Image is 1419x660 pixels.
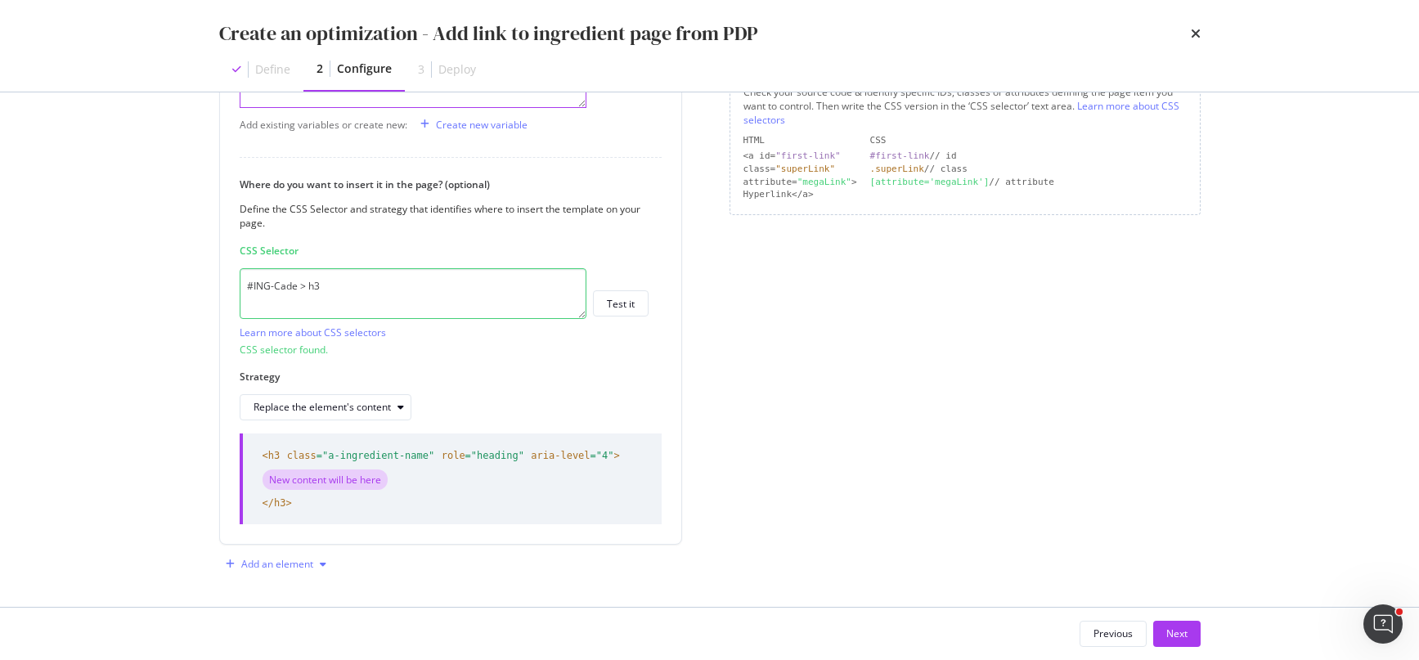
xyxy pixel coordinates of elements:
[240,177,649,191] label: Where do you want to insert it in the page? (optional)
[1191,20,1201,47] div: times
[240,370,649,384] label: Strategy
[591,450,614,461] span: =" 4 "
[240,118,407,132] div: Add existing variables or create new:
[531,450,590,461] span: aria-level
[775,150,840,161] div: "first-link"
[870,177,990,187] div: [attribute='megaLink']
[240,343,649,357] div: CSS selector found.
[743,163,857,176] div: class=
[414,111,528,137] button: Create new variable
[465,450,524,461] span: =" heading "
[1363,604,1403,644] iframe: Intercom live chat
[418,61,424,78] div: 3
[743,134,857,147] div: HTML
[743,85,1187,127] div: Check your source code & identify specific IDs, classes or attributes defining the page item you ...
[263,469,388,490] div: New content will be here
[219,551,333,577] button: Add an element
[607,297,635,311] div: Test it
[240,202,649,230] div: Define the CSS Selector and strategy that identifies where to insert the template on your page.
[317,61,323,77] div: 2
[1080,621,1147,647] button: Previous
[1153,621,1201,647] button: Next
[775,164,835,174] div: "superLink"
[219,20,758,47] div: Create an optimization - Add link to ingredient page from PDP
[438,61,476,78] div: Deploy
[436,118,528,132] div: Create new variable
[287,450,317,461] span: class
[743,99,1179,127] a: Learn more about CSS selectors
[870,150,1187,163] div: // id
[870,176,1187,189] div: // attribute
[870,163,1187,176] div: // class
[1166,626,1188,640] div: Next
[870,164,924,174] div: .superLink
[254,402,391,412] div: Replace the element's content
[870,134,1187,147] div: CSS
[240,268,586,319] textarea: #ING-Cade > h3
[743,188,857,201] div: Hyperlink</a>
[743,176,857,189] div: attribute= >
[240,394,411,420] button: Replace the element's content
[263,496,620,510] span: </h3>
[442,450,465,461] span: role
[797,177,851,187] div: "megaLink"
[241,559,313,569] div: Add an element
[613,450,619,461] span: >
[255,61,290,78] div: Define
[1093,626,1133,640] div: Previous
[240,244,649,258] label: CSS Selector
[743,150,857,163] div: <a id=
[317,450,435,461] span: =" a-ingredient-name "
[870,150,930,161] div: #first-link
[337,61,392,77] div: Configure
[593,290,649,317] button: Test it
[263,450,281,461] span: <h3
[240,326,386,339] a: Learn more about CSS selectors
